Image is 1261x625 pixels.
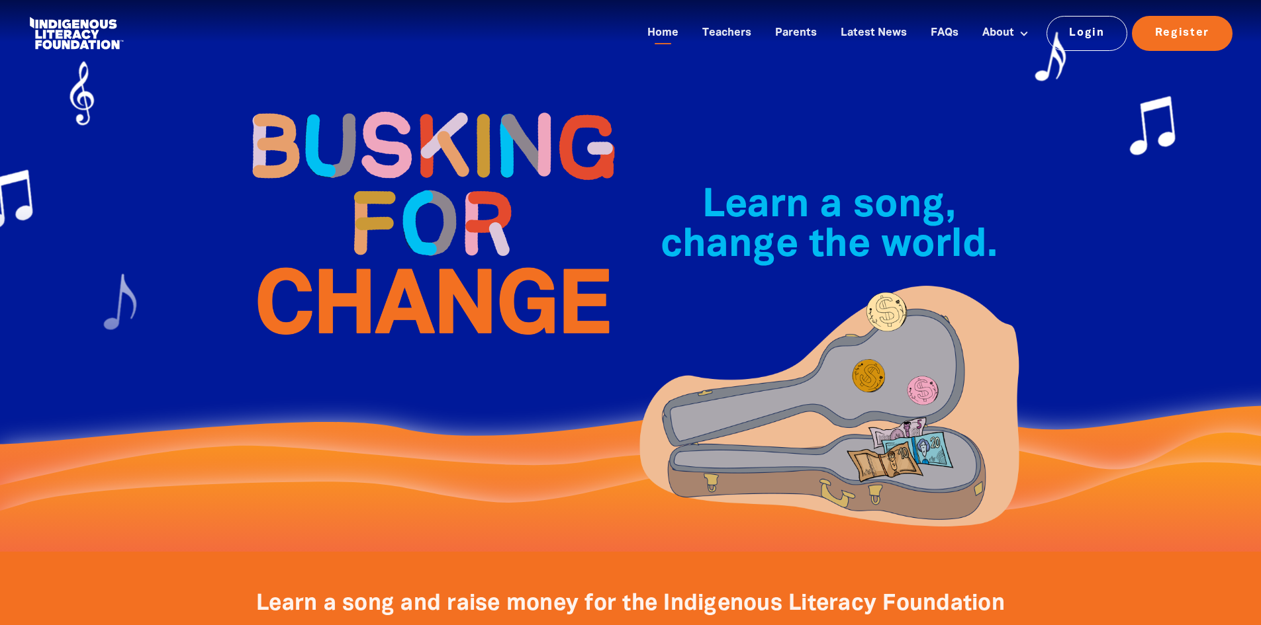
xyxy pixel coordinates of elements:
[694,22,759,44] a: Teachers
[256,594,1005,614] span: Learn a song and raise money for the Indigenous Literacy Foundation
[1132,16,1233,50] a: Register
[974,22,1037,44] a: About
[833,22,915,44] a: Latest News
[923,22,966,44] a: FAQs
[639,22,686,44] a: Home
[1047,16,1128,50] a: Login
[661,188,998,264] span: Learn a song, change the world.
[767,22,825,44] a: Parents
